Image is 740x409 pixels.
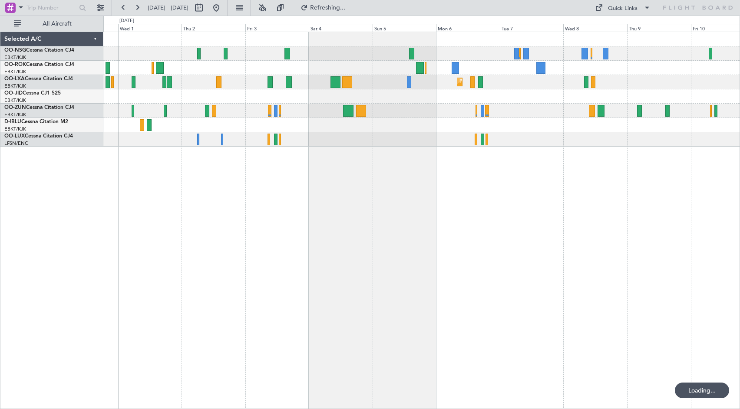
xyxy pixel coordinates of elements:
[4,105,74,110] a: OO-ZUNCessna Citation CJ4
[4,134,25,139] span: OO-LUX
[591,1,655,15] button: Quick Links
[4,54,26,61] a: EBKT/KJK
[4,91,23,96] span: OO-JID
[4,69,26,75] a: EBKT/KJK
[148,4,188,12] span: [DATE] - [DATE]
[4,119,68,124] a: D-IBLUCessna Citation M2
[310,5,346,11] span: Refreshing...
[436,24,500,32] div: Mon 6
[4,119,21,124] span: D-IBLU
[500,24,564,32] div: Tue 7
[4,76,73,82] a: OO-LXACessna Citation CJ4
[26,1,76,14] input: Trip Number
[373,24,436,32] div: Sun 5
[23,21,92,27] span: All Aircraft
[4,140,28,147] a: LFSN/ENC
[4,48,74,53] a: OO-NSGCessna Citation CJ4
[245,24,309,32] div: Fri 3
[4,83,26,89] a: EBKT/KJK
[563,24,627,32] div: Wed 8
[309,24,373,32] div: Sat 4
[10,17,94,31] button: All Aircraft
[118,24,182,32] div: Wed 1
[627,24,691,32] div: Thu 9
[675,383,729,398] div: Loading...
[4,126,26,132] a: EBKT/KJK
[4,62,26,67] span: OO-ROK
[4,134,73,139] a: OO-LUXCessna Citation CJ4
[182,24,245,32] div: Thu 2
[4,111,26,118] a: EBKT/KJK
[119,17,134,25] div: [DATE]
[4,105,26,110] span: OO-ZUN
[4,97,26,104] a: EBKT/KJK
[297,1,349,15] button: Refreshing...
[4,76,25,82] span: OO-LXA
[608,4,638,13] div: Quick Links
[4,62,74,67] a: OO-ROKCessna Citation CJ4
[4,91,61,96] a: OO-JIDCessna CJ1 525
[459,75,561,88] div: Planned Maint Kortrijk-[GEOGRAPHIC_DATA]
[4,48,26,53] span: OO-NSG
